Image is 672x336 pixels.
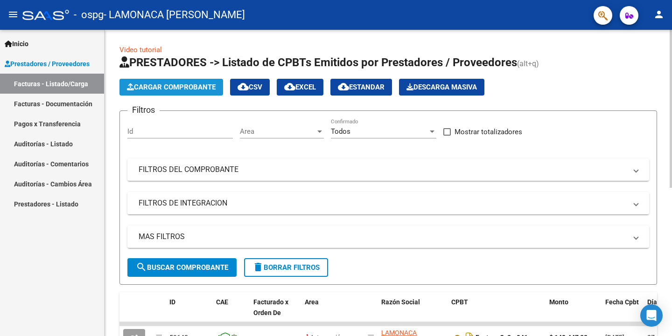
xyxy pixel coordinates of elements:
span: CPBT [451,298,468,306]
app-download-masive: Descarga masiva de comprobantes (adjuntos) [399,79,484,96]
mat-expansion-panel-header: FILTROS DE INTEGRACION [127,192,649,214]
h3: Filtros [127,103,160,117]
span: Facturado x Orden De [253,298,288,316]
span: CAE [216,298,228,306]
span: PRESTADORES -> Listado de CPBTs Emitidos por Prestadores / Proveedores [119,56,517,69]
div: Open Intercom Messenger [640,304,663,327]
datatable-header-cell: Facturado x Orden De [250,292,301,333]
span: - LAMONACA [PERSON_NAME] [104,5,245,25]
mat-icon: menu [7,9,19,20]
datatable-header-cell: ID [166,292,212,333]
mat-icon: delete [252,261,264,273]
span: Buscar Comprobante [136,263,228,272]
span: (alt+q) [517,59,539,68]
span: EXCEL [284,83,316,91]
span: Area [240,127,315,136]
datatable-header-cell: Monto [546,292,602,333]
span: Mostrar totalizadores [455,126,522,137]
mat-panel-title: FILTROS DEL COMPROBANTE [139,165,627,175]
mat-panel-title: FILTROS DE INTEGRACION [139,198,627,208]
mat-expansion-panel-header: MAS FILTROS [127,226,649,248]
datatable-header-cell: CAE [212,292,250,333]
span: Prestadores / Proveedores [5,59,90,69]
mat-icon: search [136,261,147,273]
span: ID [169,298,175,306]
span: Estandar [338,83,385,91]
mat-panel-title: MAS FILTROS [139,232,627,242]
datatable-header-cell: Fecha Cpbt [602,292,644,333]
button: Borrar Filtros [244,258,328,277]
mat-icon: cloud_download [238,81,249,92]
button: Estandar [330,79,392,96]
mat-icon: cloud_download [338,81,349,92]
span: Todos [331,127,350,136]
datatable-header-cell: Razón Social [378,292,448,333]
span: Monto [549,298,568,306]
a: Video tutorial [119,46,162,54]
span: CSV [238,83,262,91]
span: Inicio [5,39,28,49]
span: Descarga Masiva [406,83,477,91]
span: Area [305,298,319,306]
span: Cargar Comprobante [127,83,216,91]
mat-icon: cloud_download [284,81,295,92]
mat-expansion-panel-header: FILTROS DEL COMPROBANTE [127,158,649,181]
button: EXCEL [277,79,323,96]
span: - ospg [74,5,104,25]
span: Fecha Cpbt [605,298,639,306]
button: Cargar Comprobante [119,79,223,96]
span: Borrar Filtros [252,263,320,272]
mat-icon: person [653,9,665,20]
button: Buscar Comprobante [127,258,237,277]
button: CSV [230,79,270,96]
button: Descarga Masiva [399,79,484,96]
datatable-header-cell: CPBT [448,292,546,333]
span: Razón Social [381,298,420,306]
datatable-header-cell: Area [301,292,364,333]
